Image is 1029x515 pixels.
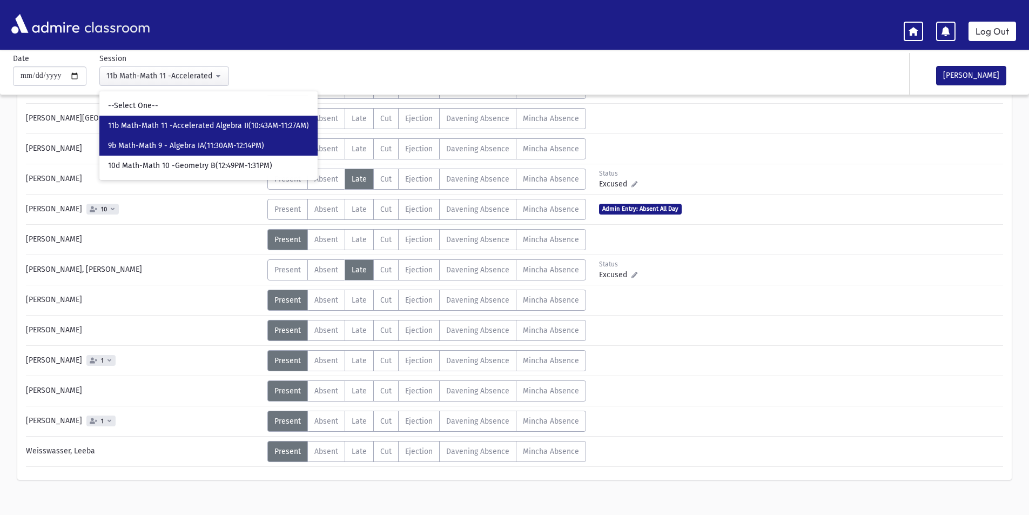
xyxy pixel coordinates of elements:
[99,418,106,425] span: 1
[523,235,579,244] span: Mincha Absence
[108,121,309,131] span: 11b Math-Math 11 -Accelerated Algebra II(10:43AM-11:27AM)
[405,326,433,335] span: Ejection
[267,169,586,190] div: AttTypes
[936,66,1006,85] button: [PERSON_NAME]
[446,205,509,214] span: Davening Absence
[446,447,509,456] span: Davening Absence
[523,175,579,184] span: Mincha Absence
[380,205,392,214] span: Cut
[405,114,433,123] span: Ejection
[380,386,392,396] span: Cut
[314,144,338,153] span: Absent
[274,447,301,456] span: Present
[446,326,509,335] span: Davening Absence
[352,265,367,275] span: Late
[267,320,586,341] div: AttTypes
[274,356,301,365] span: Present
[267,411,586,432] div: AttTypes
[21,290,267,311] div: [PERSON_NAME]
[599,169,647,178] div: Status
[274,386,301,396] span: Present
[352,326,367,335] span: Late
[380,356,392,365] span: Cut
[523,265,579,275] span: Mincha Absence
[352,144,367,153] span: Late
[969,22,1016,41] a: Log Out
[99,206,109,213] span: 10
[446,175,509,184] span: Davening Absence
[21,350,267,371] div: [PERSON_NAME]
[13,53,29,64] label: Date
[21,108,267,129] div: [PERSON_NAME][GEOGRAPHIC_DATA]
[267,350,586,371] div: AttTypes
[314,265,338,275] span: Absent
[106,70,213,82] div: 11b Math-Math 11 -Accelerated Algebra II(10:43AM-11:27AM)
[599,204,682,214] span: Admin Entry: Absent All Day
[380,114,392,123] span: Cut
[21,199,267,220] div: [PERSON_NAME]
[523,205,579,214] span: Mincha Absence
[99,357,106,364] span: 1
[314,235,338,244] span: Absent
[446,265,509,275] span: Davening Absence
[380,235,392,244] span: Cut
[405,265,433,275] span: Ejection
[523,356,579,365] span: Mincha Absence
[274,265,301,275] span: Present
[380,296,392,305] span: Cut
[99,53,126,64] label: Session
[314,205,338,214] span: Absent
[352,447,367,456] span: Late
[599,269,631,280] span: Excused
[380,417,392,426] span: Cut
[314,326,338,335] span: Absent
[274,205,301,214] span: Present
[405,417,433,426] span: Ejection
[274,235,301,244] span: Present
[523,447,579,456] span: Mincha Absence
[599,178,631,190] span: Excused
[446,296,509,305] span: Davening Absence
[99,66,229,86] button: 11b Math-Math 11 -Accelerated Algebra II(10:43AM-11:27AM)
[267,199,586,220] div: AttTypes
[446,386,509,396] span: Davening Absence
[352,175,367,184] span: Late
[314,447,338,456] span: Absent
[21,138,267,159] div: [PERSON_NAME]
[274,296,301,305] span: Present
[267,259,586,280] div: AttTypes
[380,175,392,184] span: Cut
[352,386,367,396] span: Late
[314,296,338,305] span: Absent
[446,356,509,365] span: Davening Absence
[380,144,392,153] span: Cut
[267,380,586,402] div: AttTypes
[405,235,433,244] span: Ejection
[267,108,586,129] div: AttTypes
[380,265,392,275] span: Cut
[446,144,509,153] span: Davening Absence
[274,417,301,426] span: Present
[314,356,338,365] span: Absent
[21,380,267,402] div: [PERSON_NAME]
[352,417,367,426] span: Late
[314,386,338,396] span: Absent
[405,356,433,365] span: Ejection
[267,229,586,250] div: AttTypes
[108,101,158,111] span: --Select One--
[108,160,272,171] span: 10d Math-Math 10 -Geometry B(12:49PM-1:31PM)
[405,144,433,153] span: Ejection
[446,235,509,244] span: Davening Absence
[314,175,338,184] span: Absent
[446,417,509,426] span: Davening Absence
[108,141,264,151] span: 9b Math-Math 9 - Algebra IA(11:30AM-12:14PM)
[267,290,586,311] div: AttTypes
[82,10,150,38] span: classroom
[380,447,392,456] span: Cut
[352,205,367,214] span: Late
[352,356,367,365] span: Late
[405,447,433,456] span: Ejection
[9,11,82,36] img: AdmirePro
[352,235,367,244] span: Late
[314,417,338,426] span: Absent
